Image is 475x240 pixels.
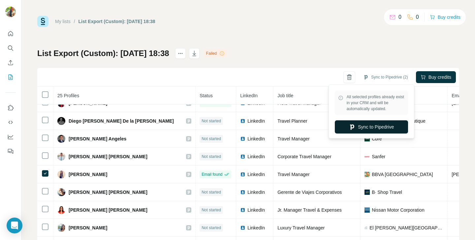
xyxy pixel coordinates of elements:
[277,93,293,98] span: Job title
[372,135,382,142] span: Cbre
[202,154,221,160] span: Not started
[57,135,65,143] img: Avatar
[372,153,385,160] span: Sanfer
[240,190,245,195] img: LinkedIn logo
[240,225,245,230] img: LinkedIn logo
[247,171,265,178] span: LinkedIn
[57,153,65,161] img: Avatar
[277,154,331,159] span: Corporate Travel Manager
[37,48,169,59] h1: List Export (Custom): [DATE] 18:38
[277,172,310,177] span: Travel Manager
[202,171,222,177] span: Email found
[69,225,107,231] span: [PERSON_NAME]
[204,49,227,57] div: Failed
[428,74,451,80] span: Buy credits
[69,135,126,142] span: [PERSON_NAME] Angeles
[247,225,265,231] span: LinkedIn
[372,207,425,213] span: Nissan Motor Corporation
[364,154,370,159] img: company-logo
[347,94,405,112] span: All selected profiles already exist in your CRM and will be automatically updated.
[277,101,321,106] span: Field Travel Manager
[247,207,265,213] span: LinkedIn
[69,118,174,124] span: Diego [PERSON_NAME] De la [PERSON_NAME]
[57,170,65,178] img: Avatar
[335,120,408,134] button: Sync to Pipedrive
[202,225,221,231] span: Not started
[69,153,147,160] span: [PERSON_NAME] [PERSON_NAME]
[364,172,370,177] img: company-logo
[277,225,325,230] span: Luxury Travel Manager
[277,136,310,141] span: Travel Manager
[79,18,155,25] div: List Export (Custom): [DATE] 18:38
[69,171,107,178] span: [PERSON_NAME]
[240,207,245,213] img: LinkedIn logo
[57,188,65,196] img: Avatar
[369,225,443,231] span: El [PERSON_NAME][GEOGRAPHIC_DATA][PERSON_NAME]
[200,93,213,98] span: Status
[416,71,456,83] button: Buy credits
[5,131,16,143] button: Dashboard
[5,42,16,54] button: Search
[372,189,402,195] span: B· Shop Travel
[452,93,463,98] span: Email
[5,28,16,40] button: Quick start
[37,16,48,27] img: Surfe Logo
[5,7,16,17] img: Avatar
[69,207,147,213] span: [PERSON_NAME] [PERSON_NAME]
[202,189,221,195] span: Not started
[57,117,65,125] img: Avatar
[5,71,16,83] button: My lists
[5,102,16,114] button: Use Surfe on LinkedIn
[398,13,401,21] p: 0
[247,153,265,160] span: LinkedIn
[277,207,342,213] span: Jr. Manager Travel & Expenses
[57,224,65,232] img: Avatar
[247,189,265,195] span: LinkedIn
[364,207,370,213] img: company-logo
[5,116,16,128] button: Use Surfe API
[240,136,245,141] img: LinkedIn logo
[5,145,16,157] button: Feedback
[240,154,245,159] img: LinkedIn logo
[416,13,419,21] p: 0
[202,207,221,213] span: Not started
[240,172,245,177] img: LinkedIn logo
[277,190,342,195] span: Gerente de Viajes Corporativos
[247,118,265,124] span: LinkedIn
[5,57,16,69] button: Enrich CSV
[57,93,79,98] span: 25 Profiles
[364,190,370,195] img: company-logo
[202,118,221,124] span: Not started
[55,19,71,24] a: My lists
[74,18,75,25] li: /
[202,136,221,142] span: Not started
[69,189,147,195] span: [PERSON_NAME] [PERSON_NAME]
[372,171,433,178] span: BBVA [GEOGRAPHIC_DATA]
[430,13,460,22] button: Buy credits
[364,136,370,141] img: company-logo
[359,72,412,82] button: Sync to Pipedrive (2)
[240,93,258,98] span: LinkedIn
[247,135,265,142] span: LinkedIn
[57,206,65,214] img: Avatar
[7,218,22,233] div: Open Intercom Messenger
[175,48,186,59] button: actions
[240,118,245,124] img: LinkedIn logo
[277,118,307,124] span: Travel Planner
